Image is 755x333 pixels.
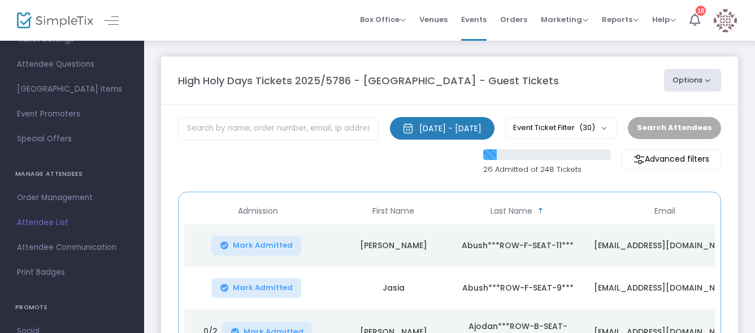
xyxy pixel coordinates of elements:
input: Search by name, order number, email, ip address [178,117,379,140]
span: Mark Admitted [233,241,293,250]
h4: MANAGE ATTENDEES [15,163,129,185]
button: Options [664,69,722,92]
span: Email [654,206,675,216]
span: Special Offers [17,132,127,146]
span: Last Name [491,206,532,216]
m-button: Advanced filters [622,149,721,170]
td: [EMAIL_ADDRESS][DOMAIN_NAME] [580,267,749,309]
span: Sortable [536,206,545,215]
button: [DATE] - [DATE] [390,117,494,140]
button: Mark Admitted [211,278,302,298]
span: Orders [500,5,527,34]
span: Venues [419,5,448,34]
span: Box Office [360,14,406,25]
span: (30) [579,123,595,132]
button: Mark Admitted [211,236,302,256]
h4: PROMOTE [15,296,129,319]
p: 26 Admitted of 248 Tickets [483,164,611,175]
span: Attendee Communication [17,240,127,255]
button: Event Ticket Filter(30) [505,117,617,139]
td: [PERSON_NAME] [331,224,455,267]
img: filter [633,154,645,165]
span: Mark Admitted [233,283,293,292]
span: Attendee List [17,215,127,230]
span: Marketing [541,14,588,25]
span: Events [461,5,487,34]
div: [DATE] - [DATE] [419,123,481,134]
td: [EMAIL_ADDRESS][DOMAIN_NAME] [580,224,749,267]
td: Jasia [331,267,455,309]
span: Admission [238,206,278,216]
span: Order Management [17,191,127,205]
span: Reports [602,14,639,25]
span: Print Badges [17,265,127,280]
span: [GEOGRAPHIC_DATA] Items [17,82,127,97]
div: 18 [696,6,706,16]
img: monthly [402,123,414,134]
span: Event Promoters [17,107,127,122]
span: Help [652,14,676,25]
span: First Name [372,206,414,216]
m-panel-title: High Holy Days Tickets 2025/5786 - [GEOGRAPHIC_DATA] - Guest Tickets [178,73,559,88]
span: Attendee Questions [17,57,127,72]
